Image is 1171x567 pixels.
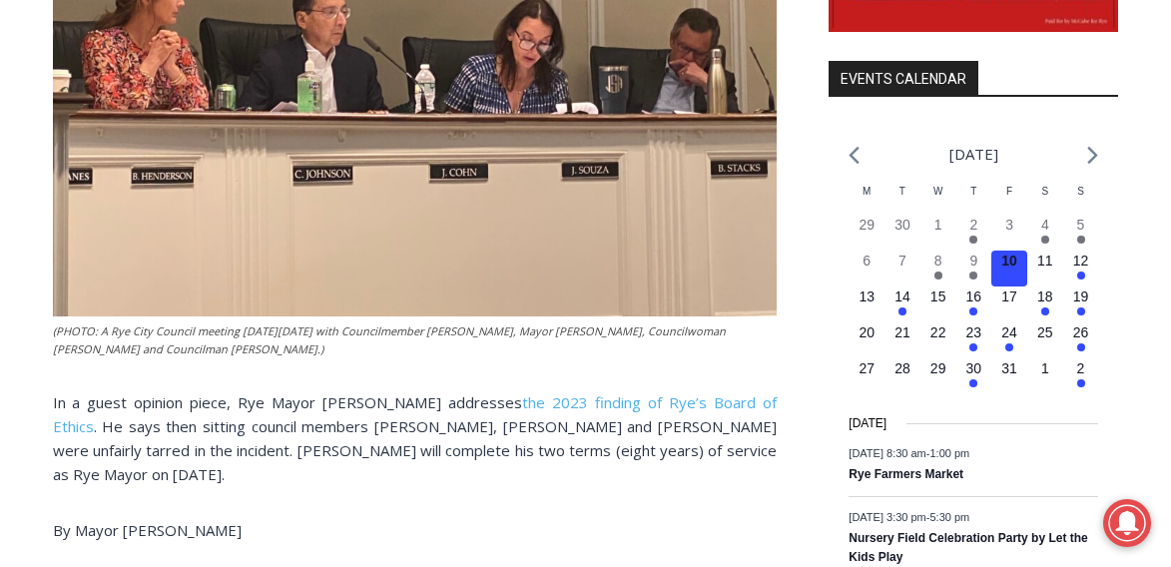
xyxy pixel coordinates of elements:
div: Wednesday [920,184,956,215]
time: [DATE] [849,414,886,433]
button: 30 Has events [956,358,992,394]
button: 9 Has events [956,251,992,286]
li: [DATE] [949,141,998,168]
span: 1:00 pm [929,447,969,459]
button: 16 Has events [956,286,992,322]
button: 31 [991,358,1027,394]
time: 3 [1005,217,1013,233]
button: 12 Has events [1063,251,1099,286]
time: 6 [863,253,871,269]
span: Intern @ [DOMAIN_NAME] [522,199,925,244]
button: 18 Has events [1027,286,1063,322]
span: T [970,186,976,197]
time: 7 [898,253,906,269]
div: Tuesday [884,184,920,215]
button: 30 [884,215,920,251]
time: 31 [1001,360,1017,376]
em: Has events [969,343,977,351]
time: 11 [1037,253,1053,269]
figcaption: (PHOTO: A Rye City Council meeting [DATE][DATE] with Councilmember [PERSON_NAME], Mayor [PERSON_N... [53,322,777,357]
button: 24 Has events [991,322,1027,358]
button: 1 [1027,358,1063,394]
time: 27 [859,360,875,376]
em: Has events [1077,307,1085,315]
time: 26 [1073,324,1089,340]
time: 1 [1041,360,1049,376]
time: 25 [1037,324,1053,340]
time: 22 [930,324,946,340]
span: W [933,186,942,197]
em: Has events [1041,236,1049,244]
time: 29 [859,217,875,233]
button: 5 Has events [1063,215,1099,251]
time: 16 [966,288,982,304]
time: 4 [1041,217,1049,233]
button: 10 [991,251,1027,286]
a: Nursery Field Celebration Party by Let the Kids Play [849,531,1087,566]
em: Has events [1077,236,1085,244]
time: 12 [1073,253,1089,269]
button: 6 [849,251,884,286]
a: the 2023 finding of Rye’s Board of Ethics [53,392,777,436]
em: Has events [969,236,977,244]
button: 26 Has events [1063,322,1099,358]
span: M [863,186,871,197]
time: 13 [859,288,875,304]
em: Has events [1077,343,1085,351]
a: Intern @ [DOMAIN_NAME] [480,194,967,249]
time: 15 [930,288,946,304]
div: Saturday [1027,184,1063,215]
button: 2 Has events [956,215,992,251]
button: 15 [920,286,956,322]
a: Next month [1087,146,1098,165]
time: 29 [930,360,946,376]
time: - [849,511,969,523]
span: 5:30 pm [929,511,969,523]
time: 17 [1001,288,1017,304]
a: Previous month [849,146,860,165]
button: 11 [1027,251,1063,286]
time: 18 [1037,288,1053,304]
em: Has events [1077,379,1085,387]
time: 8 [934,253,942,269]
div: Thursday [956,184,992,215]
time: 21 [894,324,910,340]
button: 29 [849,215,884,251]
button: 19 Has events [1063,286,1099,322]
button: 28 [884,358,920,394]
div: Sunday [1063,184,1099,215]
time: 30 [894,217,910,233]
span: [DATE] 8:30 am [849,447,925,459]
span: [DATE] 3:30 pm [849,511,925,523]
button: 20 [849,322,884,358]
span: S [1041,186,1048,197]
button: 21 [884,322,920,358]
h2: Events Calendar [829,61,978,95]
button: 17 [991,286,1027,322]
button: 1 [920,215,956,251]
p: In a guest opinion piece, Rye Mayor [PERSON_NAME] addresses . He says then sitting council member... [53,390,777,486]
time: 28 [894,360,910,376]
em: Has events [969,307,977,315]
span: S [1077,186,1084,197]
time: 2 [969,217,977,233]
time: 20 [859,324,875,340]
time: 30 [966,360,982,376]
em: Has events [969,272,977,280]
time: 24 [1001,324,1017,340]
em: Has events [1041,307,1049,315]
button: 4 Has events [1027,215,1063,251]
button: 7 [884,251,920,286]
time: 2 [1077,360,1085,376]
button: 8 Has events [920,251,956,286]
time: 1 [934,217,942,233]
button: 23 Has events [956,322,992,358]
time: 14 [894,288,910,304]
button: 14 Has events [884,286,920,322]
em: Has events [969,379,977,387]
em: Has events [934,272,942,280]
time: 23 [966,324,982,340]
span: F [1006,186,1012,197]
div: Monday [849,184,884,215]
button: 22 [920,322,956,358]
